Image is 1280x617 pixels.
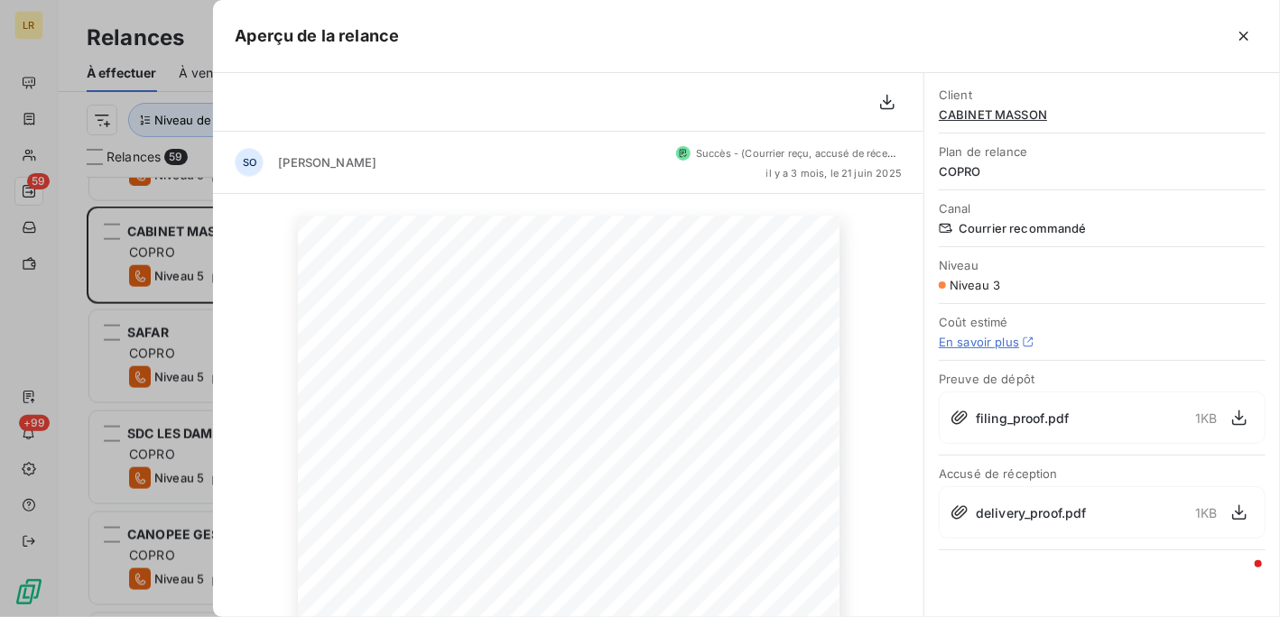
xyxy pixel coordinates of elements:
span: [PERSON_NAME] [278,155,376,170]
span: Madame, Monsieur, [349,488,420,496]
span: filing_proof.pdf [976,409,1069,428]
span: 1 KB [1196,409,1218,428]
span: Pénalités IFR : + 80,00 € [519,561,618,570]
span: CABINET MASSON [939,107,1266,122]
span: 29020087007149770000 1/1 [726,327,805,332]
span: 1 KB [1196,503,1218,522]
span: Succès - (Courrier reçu, accusé de réception disponible) [696,147,971,160]
span: Niveau 3 [950,278,1000,292]
span: Malgré nos précédentes relances, les règlements attendus ne nous sont toujours pas parvenus. [349,515,693,523]
span: LA RATIONNELLE NETTOYAGE INDUSTRIEL [347,253,467,258]
span: Accusé de réception [939,466,1266,481]
span: SDC TOLBIAC [589,365,645,373]
div: SO [235,148,264,177]
span: 20 ALLEE DES SABLIERES [347,258,421,263]
span: CABINET MASSON [589,357,659,365]
span: [GEOGRAPHIC_DATA] [347,280,398,285]
span: [GEOGRAPHIC_DATA] [589,390,665,398]
span: Nous nous permettons de revenir une nouvelle fois vers vous concernant plusieurs factures restées... [349,506,774,514]
span: [STREET_ADDRESS] [589,373,665,382]
span: 75020 [GEOGRAPHIC_DATA] [589,382,710,390]
span: D.90720652291 [753,333,797,338]
span: COPRO [939,164,1266,179]
span: il y a 3 mois, le 21 juin 2025 [766,168,903,179]
span: Objet : [LA RATIONNELLE] Mise en demeure - Retard de paiement [349,452,593,460]
span: Total TTC à régler : 1 500,00 € [507,542,632,551]
span: Preuve de dépôt [939,372,1266,386]
span: Solde TTC [749,591,789,599]
span: Retard [556,591,580,599]
span: 78290 CROISSY SUR SEINE [347,274,426,280]
span: Coût estimé [939,315,1266,329]
span: Canal [939,201,1266,216]
h5: Aperçu de la relance [235,23,399,49]
span: Factures échues [349,591,408,599]
span: Plan de relance [939,144,1266,159]
span: Client [939,87,1266,102]
a: En savoir plus [939,335,1019,349]
span: 13 juin 2025 [743,434,789,442]
span: Niveau [939,258,1266,272]
span: Courrier recommandé [939,221,1266,235]
span: delivery_proof.pdf [976,503,1087,522]
iframe: Intercom live chat [1219,556,1262,599]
